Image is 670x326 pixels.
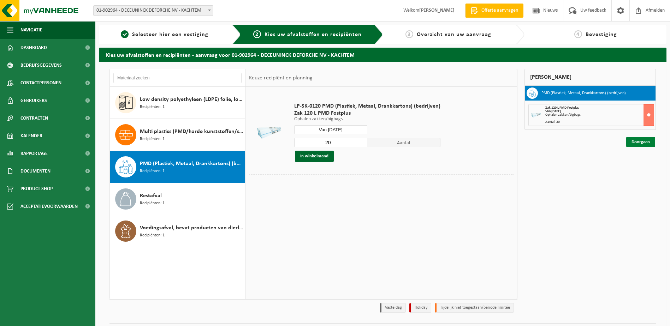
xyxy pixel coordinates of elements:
[435,303,514,313] li: Tijdelijk niet toegestaan/période limitée
[20,92,47,109] span: Gebruikers
[367,138,440,147] span: Aantal
[574,30,582,38] span: 4
[140,136,165,143] span: Recipiënten: 1
[295,151,334,162] button: In winkelmand
[20,56,62,74] span: Bedrijfsgegevens
[110,119,245,151] button: Multi plastics (PMD/harde kunststoffen/spanbanden/EPS/folie naturel/folie gemengd) Recipiënten: 1
[140,127,243,136] span: Multi plastics (PMD/harde kunststoffen/spanbanden/EPS/folie naturel/folie gemengd)
[405,30,413,38] span: 3
[465,4,523,18] a: Offerte aanvragen
[419,8,455,13] strong: [PERSON_NAME]
[20,109,48,127] span: Contracten
[140,168,165,175] span: Recipiënten: 1
[409,303,431,313] li: Holiday
[294,103,440,110] span: LP-SK-0120 PMD (Plastiek, Metaal, Drankkartons) (bedrijven)
[20,39,47,56] span: Dashboard
[294,110,440,117] span: Zak 120 L PMD Fostplus
[140,200,165,207] span: Recipiënten: 1
[93,5,213,16] span: 01-902964 - DECEUNINCK DEFORCHE NV - KACHTEM
[140,104,165,110] span: Recipiënten: 1
[380,303,406,313] li: Vaste dag
[99,48,666,61] h2: Kies uw afvalstoffen en recipiënten - aanvraag voor 01-902964 - DECEUNINCK DEFORCHE NV - KACHTEM
[132,32,208,37] span: Selecteer hier een vestiging
[110,151,245,183] button: PMD (Plastiek, Metaal, Drankkartons) (bedrijven) Recipiënten: 1
[524,69,656,86] div: [PERSON_NAME]
[417,32,491,37] span: Overzicht van uw aanvraag
[140,192,162,200] span: Restafval
[586,32,617,37] span: Bevestiging
[294,117,440,122] p: Ophalen zakken/bigbags
[102,30,227,39] a: 1Selecteer hier een vestiging
[140,95,243,104] span: Low density polyethyleen (LDPE) folie, los, naturel/gekleurd (80/20)
[545,120,654,124] div: Aantal: 20
[140,232,165,239] span: Recipiënten: 1
[20,127,42,145] span: Kalender
[265,32,362,37] span: Kies uw afvalstoffen en recipiënten
[94,6,213,16] span: 01-902964 - DECEUNINCK DEFORCHE NV - KACHTEM
[541,87,626,99] h3: PMD (Plastiek, Metaal, Drankkartons) (bedrijven)
[545,106,579,110] span: Zak 120 L PMD Fostplus
[121,30,129,38] span: 1
[626,137,655,147] a: Doorgaan
[545,109,561,113] strong: Van [DATE]
[110,87,245,119] button: Low density polyethyleen (LDPE) folie, los, naturel/gekleurd (80/20) Recipiënten: 1
[140,224,243,232] span: Voedingsafval, bevat producten van dierlijke oorsprong, onverpakt, categorie 3
[20,180,53,198] span: Product Shop
[110,215,245,247] button: Voedingsafval, bevat producten van dierlijke oorsprong, onverpakt, categorie 3 Recipiënten: 1
[20,21,42,39] span: Navigatie
[480,7,520,14] span: Offerte aanvragen
[110,183,245,215] button: Restafval Recipiënten: 1
[113,73,242,83] input: Materiaal zoeken
[20,198,78,215] span: Acceptatievoorwaarden
[20,145,48,162] span: Rapportage
[20,74,61,92] span: Contactpersonen
[140,159,243,168] span: PMD (Plastiek, Metaal, Drankkartons) (bedrijven)
[245,69,316,87] div: Keuze recipiënt en planning
[20,162,51,180] span: Documenten
[294,125,367,134] input: Selecteer datum
[253,30,261,38] span: 2
[545,113,654,117] div: Ophalen zakken/bigbags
